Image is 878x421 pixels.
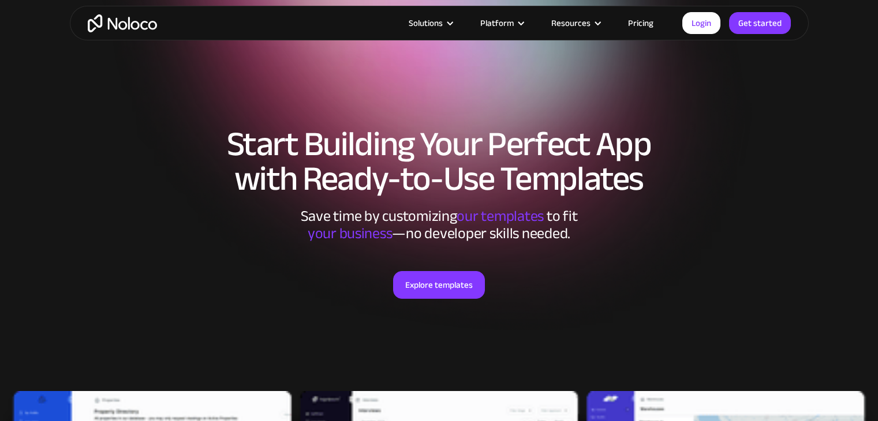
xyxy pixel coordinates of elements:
div: Platform [466,16,537,31]
div: Resources [551,16,591,31]
div: Resources [537,16,614,31]
div: Solutions [394,16,466,31]
h1: Start Building Your Perfect App with Ready-to-Use Templates [81,127,797,196]
a: Get started [729,12,791,34]
span: your business [308,219,393,247]
div: Solutions [409,16,443,31]
a: home [88,14,157,32]
div: Platform [480,16,514,31]
a: Login [682,12,720,34]
span: our templates [457,202,544,230]
a: Explore templates [393,271,485,299]
div: Save time by customizing to fit ‍ —no developer skills needed. [266,208,612,242]
a: Pricing [614,16,668,31]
